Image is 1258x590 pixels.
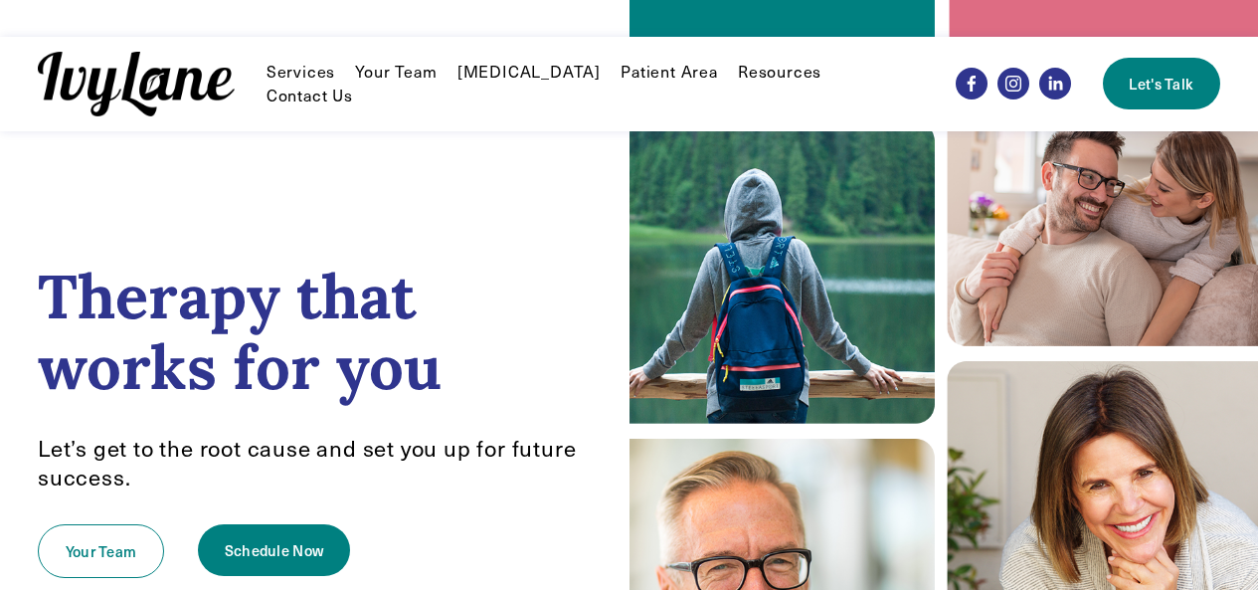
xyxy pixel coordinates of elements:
a: Your Team [355,60,437,84]
a: folder dropdown [267,60,335,84]
a: Schedule Now [198,524,350,576]
a: LinkedIn [1039,68,1071,99]
a: Patient Area [621,60,718,84]
span: Let’s get to the root cause and set you up for future success. [38,433,582,492]
strong: Therapy that works for you [38,257,442,405]
a: Instagram [997,68,1029,99]
a: Facebook [956,68,988,99]
img: Ivy Lane Counseling &mdash; Therapy that works for you [38,52,235,116]
a: Your Team [38,524,164,578]
span: Resources [738,62,821,83]
a: [MEDICAL_DATA] [457,60,601,84]
a: folder dropdown [738,60,821,84]
a: Let's Talk [1103,58,1220,109]
a: Contact Us [267,84,353,107]
span: Services [267,62,335,83]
